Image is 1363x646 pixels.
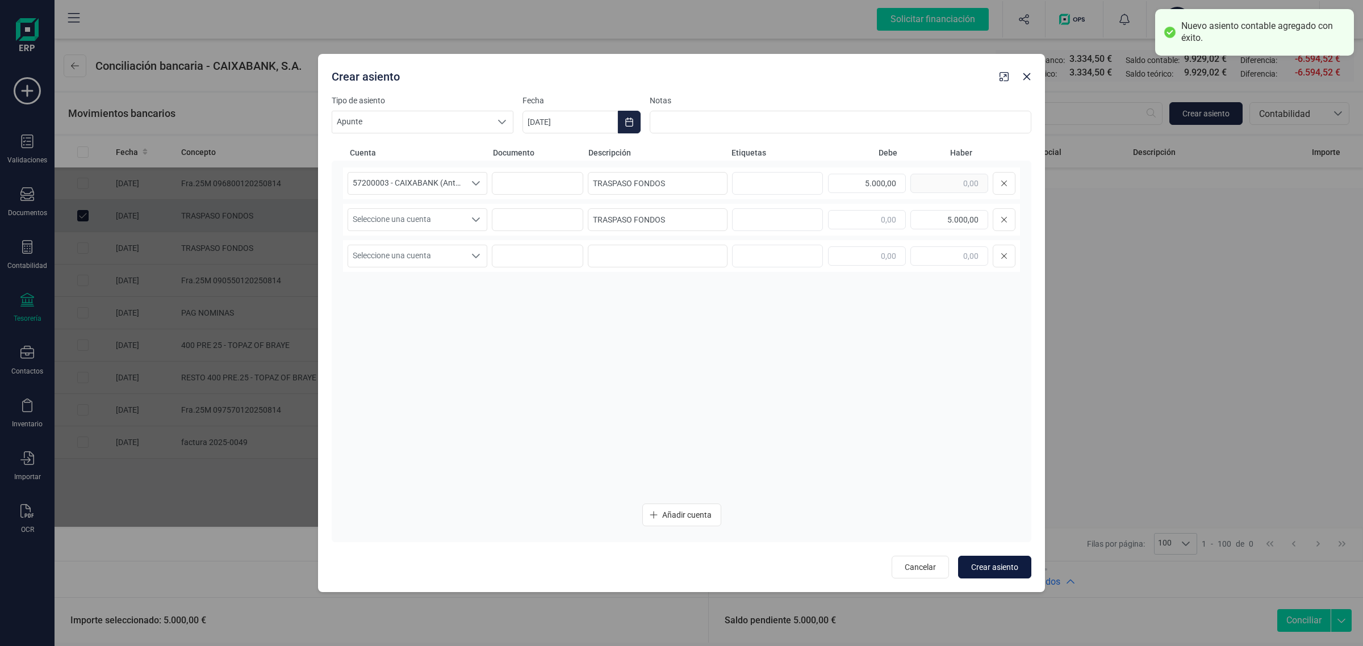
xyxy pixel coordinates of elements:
span: Cuenta [350,147,488,158]
button: Choose Date [618,111,641,133]
span: Documento [493,147,584,158]
span: Crear asiento [971,561,1018,573]
span: Añadir cuenta [662,509,712,521]
input: 0,00 [910,174,988,193]
button: Cancelar [892,556,949,578]
input: 0,00 [828,174,906,193]
div: Crear asiento [327,64,995,85]
input: 0,00 [910,210,988,229]
span: 57200003 - CAIXABANK (Antes BANKIA) [348,173,465,194]
div: Seleccione una cuenta [465,209,487,230]
span: Apunte [332,111,491,133]
label: Tipo de asiento [332,95,513,106]
button: Añadir cuenta [642,504,721,526]
span: Etiquetas [731,147,822,158]
label: Notas [650,95,1031,106]
button: Crear asiento [958,556,1031,578]
span: Debe [827,147,897,158]
div: Seleccione una cuenta [465,173,487,194]
span: Cancelar [905,561,936,573]
span: Descripción [588,147,727,158]
span: Haber [902,147,972,158]
input: 0,00 [828,246,906,266]
div: Nuevo asiento contable agregado con éxito. [1181,20,1345,44]
input: 0,00 [828,210,906,229]
span: Seleccione una cuenta [348,245,465,267]
input: 0,00 [910,246,988,266]
div: Seleccione una cuenta [465,245,487,267]
label: Fecha [522,95,641,106]
span: Seleccione una cuenta [348,209,465,230]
